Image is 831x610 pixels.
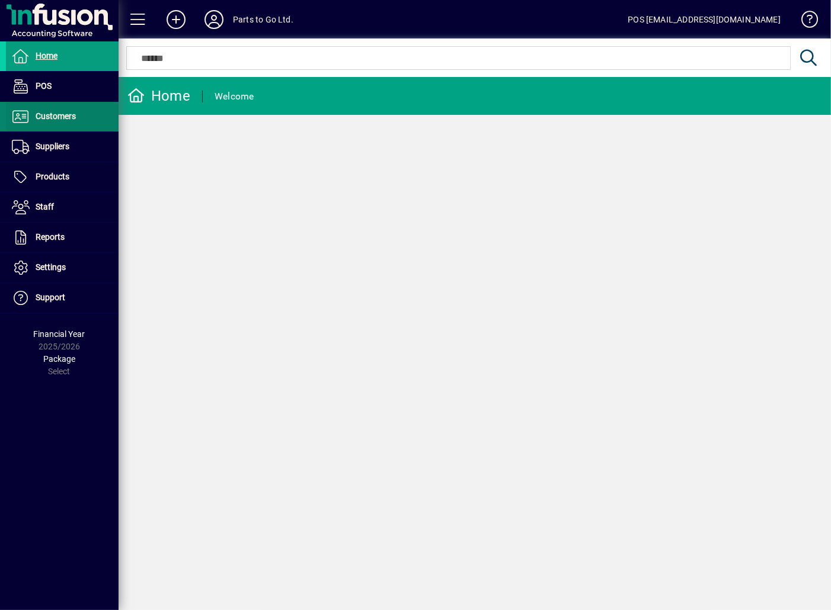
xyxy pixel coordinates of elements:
[36,51,57,60] span: Home
[6,253,119,282] a: Settings
[628,10,781,29] div: POS [EMAIL_ADDRESS][DOMAIN_NAME]
[36,232,65,242] span: Reports
[6,102,119,131] a: Customers
[36,81,52,91] span: POS
[34,329,85,339] span: Financial Year
[6,132,119,162] a: Suppliers
[36,262,66,272] span: Settings
[6,192,119,222] a: Staff
[157,9,195,30] button: Add
[215,87,254,106] div: Welcome
[6,162,119,192] a: Products
[36,172,69,181] span: Products
[6,283,119,313] a: Support
[36,111,76,121] span: Customers
[6,72,119,101] a: POS
[127,86,190,105] div: Home
[36,293,65,302] span: Support
[6,223,119,252] a: Reports
[43,354,75,364] span: Package
[195,9,233,30] button: Profile
[792,2,816,41] a: Knowledge Base
[36,202,54,211] span: Staff
[233,10,293,29] div: Parts to Go Ltd.
[36,142,69,151] span: Suppliers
